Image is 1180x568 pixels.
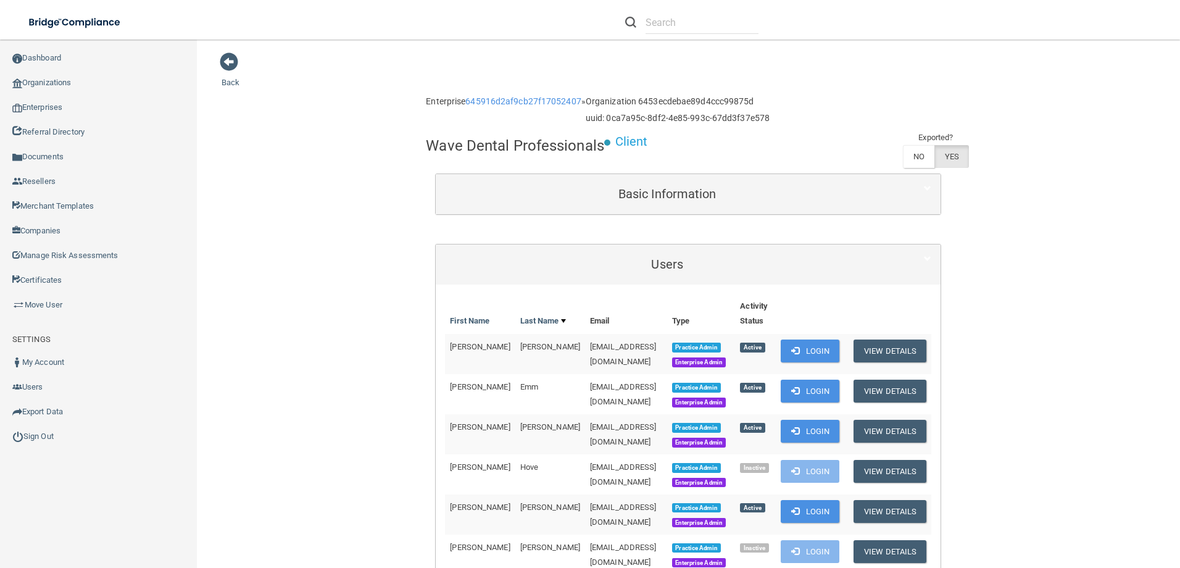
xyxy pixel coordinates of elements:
[590,342,657,366] span: [EMAIL_ADDRESS][DOMAIN_NAME]
[12,54,22,64] img: ic_dashboard_dark.d01f4a41.png
[465,96,581,106] a: 645916d2af9cb27f17052407
[12,357,22,367] img: ic_user_dark.df1a06c3.png
[854,540,926,563] button: View Details
[585,294,667,334] th: Email
[781,460,839,483] button: Login
[450,543,510,552] span: [PERSON_NAME]
[12,299,25,311] img: briefcase.64adab9b.png
[12,177,22,186] img: ic_reseller.de258add.png
[854,380,926,403] button: View Details
[12,332,51,347] label: SETTINGS
[520,382,538,391] span: Emm
[740,503,765,513] span: Active
[590,543,657,567] span: [EMAIL_ADDRESS][DOMAIN_NAME]
[646,11,758,34] input: Search
[903,130,970,145] td: Exported?
[590,422,657,446] span: [EMAIL_ADDRESS][DOMAIN_NAME]
[520,314,566,328] a: Last Name
[19,10,132,35] img: bridge_compliance_login_screen.278c3ca4.svg
[445,257,889,271] h5: Users
[450,422,510,432] span: [PERSON_NAME]
[740,543,769,553] span: Inactive
[12,152,22,162] img: icon-documents.8dae5593.png
[740,383,765,393] span: Active
[520,503,580,512] span: [PERSON_NAME]
[966,480,1165,530] iframe: Drift Widget Chat Controller
[445,180,931,208] a: Basic Information
[740,463,769,473] span: Inactive
[672,503,721,513] span: Practice Admin
[903,145,934,168] label: NO
[586,97,770,106] h6: Organization 6453ecdebae89d4ccc99875d
[740,343,765,353] span: Active
[672,383,721,393] span: Practice Admin
[672,543,721,553] span: Practice Admin
[672,558,726,568] span: Enterprise Admin
[222,63,239,87] a: Back
[672,463,721,473] span: Practice Admin
[781,500,839,523] button: Login
[854,420,926,443] button: View Details
[854,500,926,523] button: View Details
[586,114,770,123] h6: uuid: 0ca7a95c-8df2-4e85-993c-67dd3f37e578
[12,431,23,442] img: ic_power_dark.7ecde6b1.png
[520,342,580,351] span: [PERSON_NAME]
[781,540,839,563] button: Login
[667,294,736,334] th: Type
[450,342,510,351] span: [PERSON_NAME]
[520,543,580,552] span: [PERSON_NAME]
[934,145,969,168] label: YES
[781,420,839,443] button: Login
[12,382,22,392] img: icon-users.e205127d.png
[520,422,580,432] span: [PERSON_NAME]
[520,462,538,472] span: Hove
[672,478,726,488] span: Enterprise Admin
[590,462,657,487] span: [EMAIL_ADDRESS][DOMAIN_NAME]
[781,380,839,403] button: Login
[672,357,726,367] span: Enterprise Admin
[590,382,657,406] span: [EMAIL_ADDRESS][DOMAIN_NAME]
[625,17,636,28] img: ic-search.3b580494.png
[672,343,721,353] span: Practice Admin
[590,503,657,527] span: [EMAIL_ADDRESS][DOMAIN_NAME]
[12,78,22,88] img: organization-icon.f8decf85.png
[426,97,586,106] h6: Enterprise »
[450,382,510,391] span: [PERSON_NAME]
[426,138,604,154] h4: Wave Dental Professionals
[854,340,926,362] button: View Details
[735,294,776,334] th: Activity Status
[672,438,726,448] span: Enterprise Admin
[445,251,931,278] a: Users
[445,187,889,201] h5: Basic Information
[450,503,510,512] span: [PERSON_NAME]
[615,130,648,153] p: Client
[672,518,726,528] span: Enterprise Admin
[672,423,721,433] span: Practice Admin
[450,314,489,328] a: First Name
[672,398,726,407] span: Enterprise Admin
[12,104,22,112] img: enterprise.0d942306.png
[450,462,510,472] span: [PERSON_NAME]
[740,423,765,433] span: Active
[12,407,22,417] img: icon-export.b9366987.png
[781,340,839,362] button: Login
[854,460,926,483] button: View Details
